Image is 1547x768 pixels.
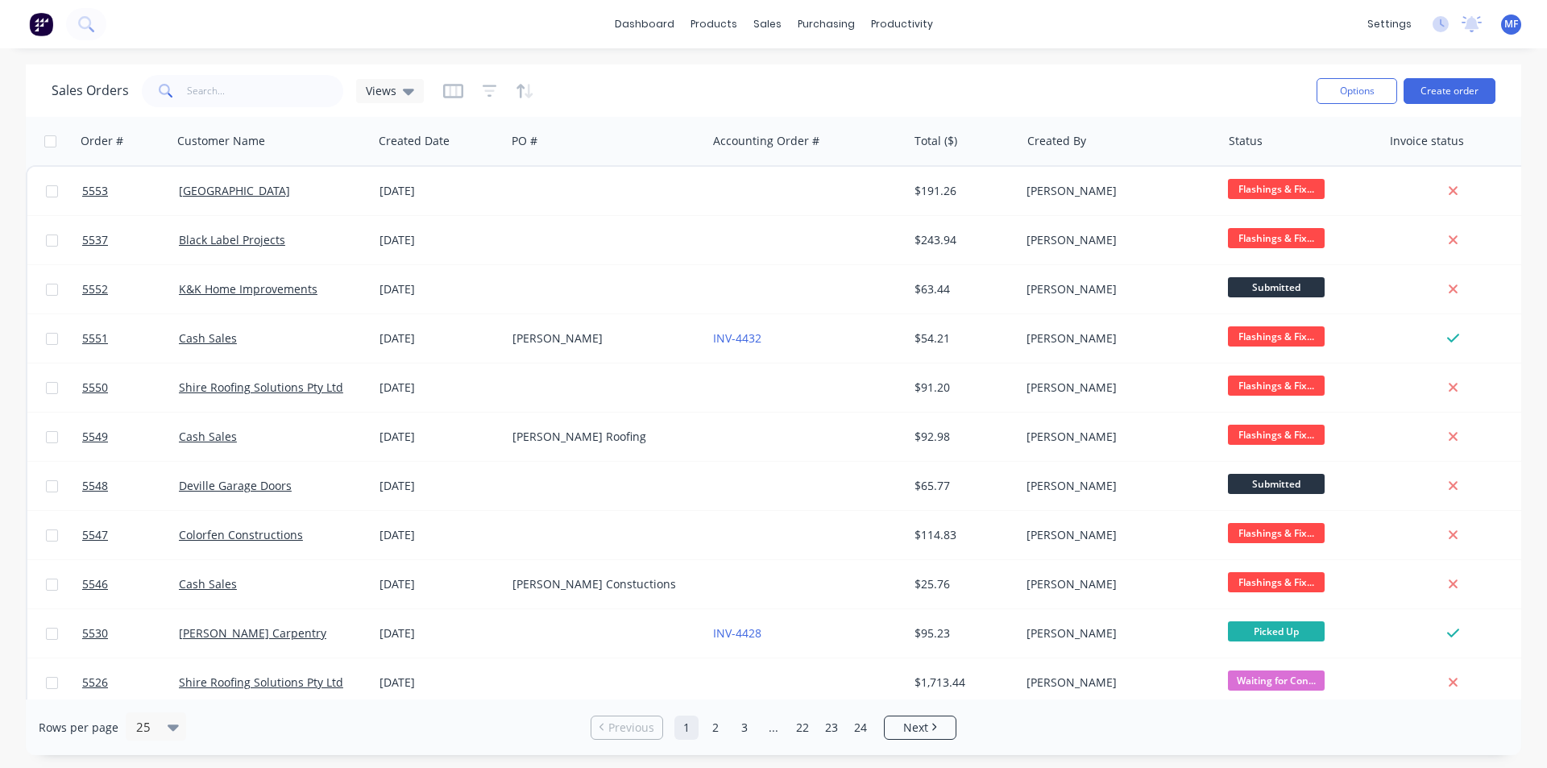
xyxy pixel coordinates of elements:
a: 5530 [82,609,179,658]
a: K&K Home Improvements [179,281,317,297]
span: 5548 [82,478,108,494]
div: Accounting Order # [713,133,819,149]
a: Previous page [591,720,662,736]
div: [PERSON_NAME] [1026,183,1205,199]
div: PO # [512,133,537,149]
a: Cash Sales [179,576,237,592]
a: Colorfen Constructions [179,527,303,542]
a: dashboard [607,12,682,36]
div: $25.76 [915,576,1009,592]
div: productivity [863,12,941,36]
a: 5553 [82,167,179,215]
a: 5549 [82,413,179,461]
ul: Pagination [584,716,963,740]
span: 5552 [82,281,108,297]
a: Page 24 [848,716,873,740]
div: [DATE] [379,527,500,543]
div: [DATE] [379,478,500,494]
span: Views [366,82,396,99]
div: [PERSON_NAME] [1026,281,1205,297]
span: 5530 [82,625,108,641]
a: Page 1 is your current page [674,716,699,740]
div: $114.83 [915,527,1009,543]
span: Flashings & Fix... [1228,326,1325,347]
button: Create order [1404,78,1495,104]
div: products [682,12,745,36]
a: Shire Roofing Solutions Pty Ltd [179,675,343,690]
span: 5550 [82,380,108,396]
a: Black Label Projects [179,232,285,247]
div: purchasing [790,12,863,36]
span: Previous [608,720,654,736]
a: Page 22 [790,716,815,740]
a: 5526 [82,658,179,707]
a: Page 2 [703,716,728,740]
button: Options [1317,78,1397,104]
div: [PERSON_NAME] [1026,625,1205,641]
div: [PERSON_NAME] [1026,232,1205,248]
div: $92.98 [915,429,1009,445]
div: $1,713.44 [915,675,1009,691]
div: Status [1229,133,1263,149]
div: [DATE] [379,281,500,297]
span: Flashings & Fix... [1228,228,1325,248]
input: Search... [187,75,344,107]
span: Picked Up [1228,621,1325,641]
span: Flashings & Fix... [1228,425,1325,445]
a: [GEOGRAPHIC_DATA] [179,183,290,198]
span: Waiting for Con... [1228,670,1325,691]
a: Cash Sales [179,429,237,444]
div: [PERSON_NAME] Constuctions [512,576,691,592]
div: [PERSON_NAME] [1026,380,1205,396]
span: 5551 [82,330,108,347]
div: sales [745,12,790,36]
a: 5537 [82,216,179,264]
span: MF [1504,17,1518,31]
span: 5553 [82,183,108,199]
div: Created By [1027,133,1086,149]
div: $65.77 [915,478,1009,494]
div: [DATE] [379,429,500,445]
a: 5547 [82,511,179,559]
div: [PERSON_NAME] [1026,478,1205,494]
div: [PERSON_NAME] Roofing [512,429,691,445]
div: [DATE] [379,330,500,347]
span: 5546 [82,576,108,592]
a: Shire Roofing Solutions Pty Ltd [179,380,343,395]
a: INV-4432 [713,330,761,346]
a: Page 23 [819,716,844,740]
a: Page 3 [732,716,757,740]
span: Flashings & Fix... [1228,376,1325,396]
a: 5550 [82,363,179,412]
div: $191.26 [915,183,1009,199]
div: [DATE] [379,183,500,199]
a: 5546 [82,560,179,608]
span: 5526 [82,675,108,691]
div: $91.20 [915,380,1009,396]
div: $54.21 [915,330,1009,347]
a: 5551 [82,314,179,363]
div: [PERSON_NAME] [512,330,691,347]
span: Flashings & Fix... [1228,572,1325,592]
div: [DATE] [379,380,500,396]
span: 5537 [82,232,108,248]
div: settings [1359,12,1420,36]
a: 5552 [82,265,179,313]
a: Next page [885,720,956,736]
div: [PERSON_NAME] [1026,429,1205,445]
div: [DATE] [379,625,500,641]
span: Flashings & Fix... [1228,179,1325,199]
img: Factory [29,12,53,36]
div: [PERSON_NAME] [1026,576,1205,592]
div: Order # [81,133,123,149]
a: 5548 [82,462,179,510]
span: Rows per page [39,720,118,736]
div: [PERSON_NAME] [1026,527,1205,543]
div: $243.94 [915,232,1009,248]
a: Deville Garage Doors [179,478,292,493]
div: [PERSON_NAME] [1026,330,1205,347]
a: Cash Sales [179,330,237,346]
div: $63.44 [915,281,1009,297]
span: Flashings & Fix... [1228,523,1325,543]
span: Submitted [1228,277,1325,297]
